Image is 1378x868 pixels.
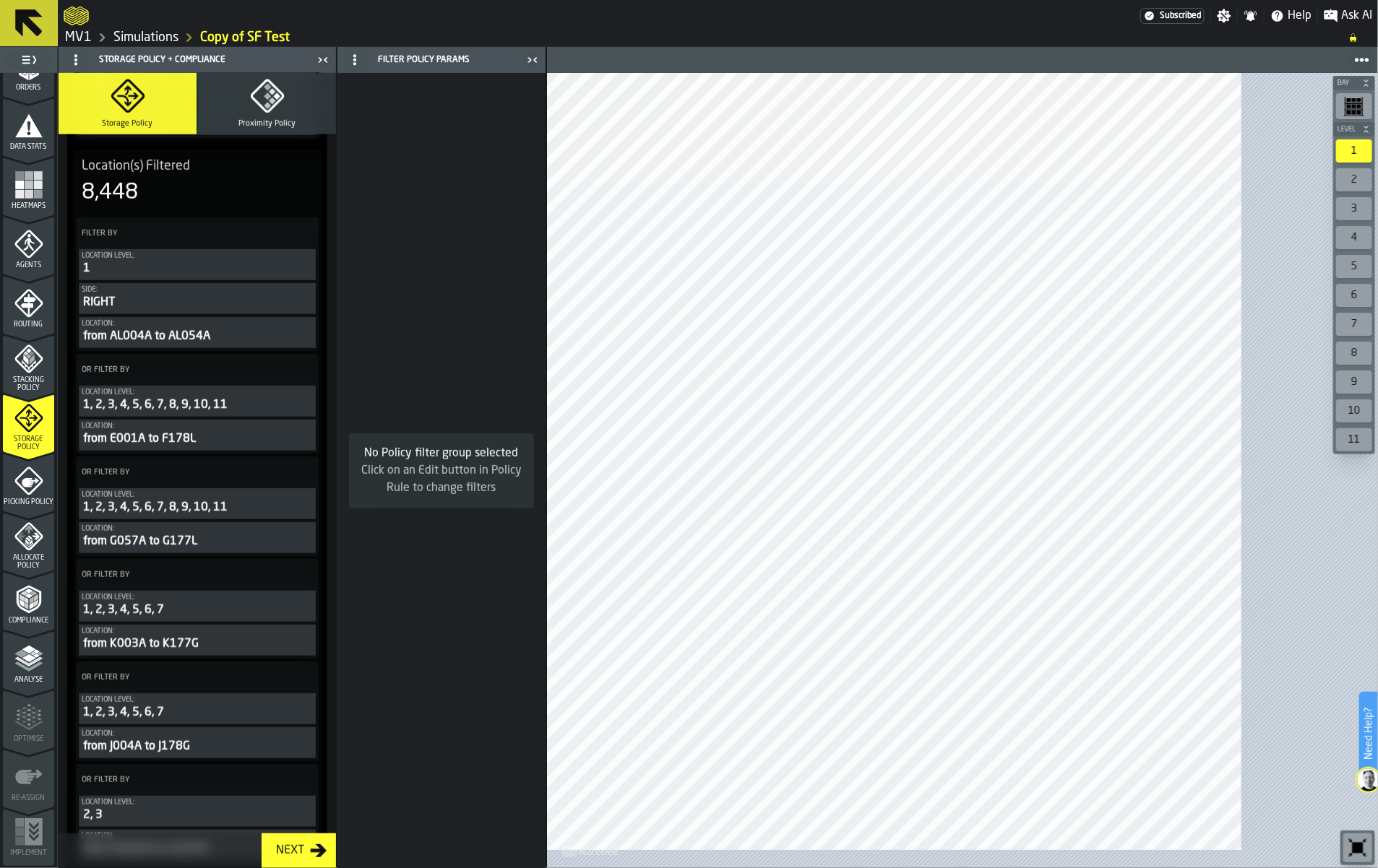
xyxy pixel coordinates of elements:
[82,286,313,294] div: Side:
[3,202,54,210] span: Heatmaps
[1333,368,1375,396] div: button-toolbar-undefined
[1333,90,1375,122] div: button-toolbar-undefined
[79,830,316,861] div: PolicyFilterItem-Location
[82,158,313,174] div: Title
[550,836,632,865] a: logo-header
[3,276,54,334] li: menu Routing
[1288,7,1312,25] span: Help
[1336,370,1372,394] div: 9
[1333,339,1375,368] div: button-toolbar-undefined
[65,30,92,45] a: link-to-/wh/i/3ccf57d1-1e0c-4a81-a3bb-c2011c5f0d50
[3,513,54,570] li: menu Allocate Policy
[79,283,316,314] div: PolicyFilterItem-Side
[1336,399,1372,422] div: 10
[82,704,313,721] div: 1, 2, 3, 4, 5, 6, 7
[3,261,54,269] span: Agents
[82,389,313,396] div: Location level:
[313,51,333,69] label: button-toggle-Close me
[3,376,54,392] span: Stacking Policy
[79,488,316,519] div: PolicyFilterItem-Location level
[79,796,316,827] div: PolicyFilterItem-Location level
[82,594,313,602] div: Location level:
[82,635,313,653] div: from K003A to K177G
[103,119,153,129] span: Storage Policy
[113,30,178,45] a: link-to-/wh/i/3ccf57d1-1e0c-4a81-a3bb-c2011c5f0d50
[1336,313,1372,336] div: 7
[79,522,316,553] div: PolicyFilterItem-Location
[1333,252,1375,281] div: button-toolbar-undefined
[79,386,316,417] button: Location level:1, 2, 3, 4, 5, 6, 7, 8, 9, 10, 11
[3,321,54,329] span: Routing
[79,249,316,280] div: PolicyFilterItem-Location level
[1336,255,1372,278] div: 5
[82,180,138,206] div: 8,448
[3,50,54,70] label: button-toggle-Toggle Full Menu
[1140,8,1205,24] a: link-to-/wh/i/3ccf57d1-1e0c-4a81-a3bb-c2011c5f0d50/settings/billing
[1333,281,1375,310] div: button-toolbar-undefined
[79,670,290,685] label: OR Filter By
[82,252,313,260] div: Location level:
[3,794,54,802] span: Re-assign
[79,568,290,583] label: OR Filter By
[82,799,313,807] div: Location level:
[200,30,290,45] a: link-to-/wh/i/3ccf57d1-1e0c-4a81-a3bb-c2011c5f0d50/simulations/78fbd9f8-6bf6-4594-b986-5e4dcdc83872
[3,157,54,215] li: menu Heatmaps
[79,283,316,314] button: Side:RIGHT
[79,830,316,861] button: Location:from AL001B to AL054C
[64,29,1372,46] nav: Breadcrumb
[3,39,54,97] li: menu Orders
[79,773,290,788] label: OR Filter By
[82,260,313,277] div: 1
[1335,79,1359,87] span: Bay
[3,435,54,451] span: Storage Policy
[1160,11,1201,21] span: Subscribed
[3,572,54,630] li: menu Compliance
[1333,165,1375,194] div: button-toolbar-undefined
[3,84,54,92] span: Orders
[79,693,316,724] button: Location level:1, 2, 3, 4, 5, 6, 7
[1333,76,1375,90] button: button-
[1336,197,1372,220] div: 3
[3,690,54,748] li: menu Optimise
[361,462,522,497] div: Click on an Edit button in Policy Rule to change filters
[1333,122,1375,136] button: button-
[3,98,54,156] li: menu Data Stats
[3,631,54,689] li: menu Analyse
[82,602,313,619] div: 1, 2, 3, 4, 5, 6, 7
[82,696,313,704] div: Location level:
[82,328,313,345] div: from AL004A to AL054A
[3,735,54,743] span: Optimise
[82,320,313,328] div: Location:
[61,48,313,71] div: Storage Policy + Compliance
[1335,126,1359,134] span: Level
[3,453,54,511] li: menu Picking Policy
[1333,310,1375,339] div: button-toolbar-undefined
[1361,693,1377,774] label: Need Help?
[1336,226,1372,249] div: 4
[1333,136,1375,165] div: button-toolbar-undefined
[79,363,290,378] label: OR Filter By
[1340,830,1375,865] div: button-toolbar-undefined
[1318,7,1378,25] label: button-toggle-Ask AI
[361,445,522,462] div: No Policy filter group selected
[82,533,313,550] div: from G057A to G177L
[79,591,316,622] button: Location level:1, 2, 3, 4, 5, 6, 7
[79,317,316,348] div: PolicyFilterItem-Location
[3,554,54,570] span: Allocate Policy
[79,727,316,758] div: PolicyFilterItem-Location
[3,143,54,151] span: Data Stats
[1265,7,1317,25] label: button-toggle-Help
[79,420,316,451] button: Location:from E001A to F178L
[82,525,313,533] div: Location:
[79,465,290,480] label: OR Filter By
[1336,139,1372,162] div: 1
[3,750,54,807] li: menu Re-assign
[3,394,54,452] li: menu Storage Policy
[82,294,313,311] div: RIGHT
[76,155,319,209] div: stat-Location(s) Filtered
[1333,396,1375,425] div: button-toolbar-undefined
[522,51,543,69] label: button-toggle-Close me
[340,48,522,71] div: Filter Policy Params
[1341,7,1372,25] span: Ask AI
